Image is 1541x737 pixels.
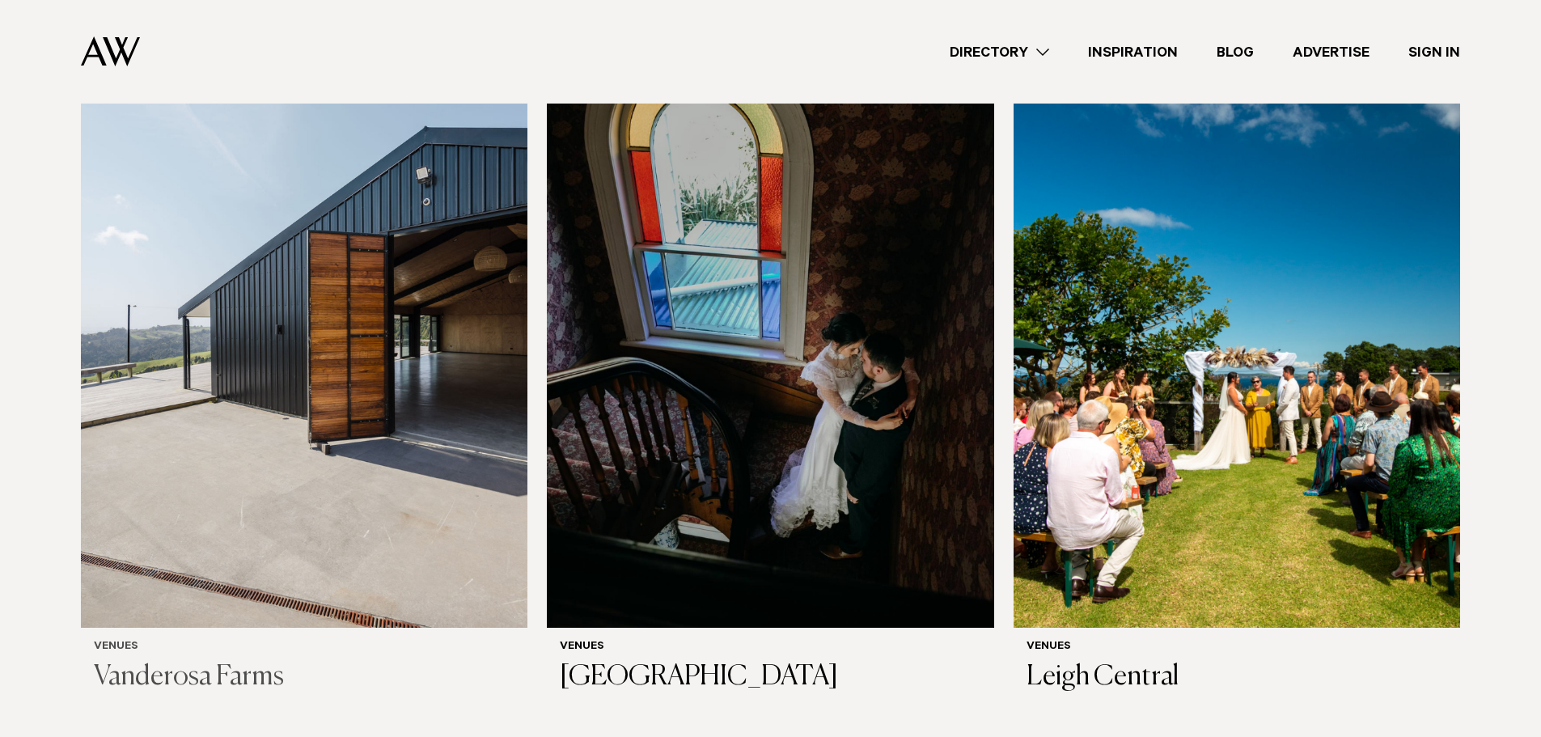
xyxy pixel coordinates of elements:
h6: Venues [560,641,980,654]
a: Barn doors at Vanderosa Farms in Leigh Venues Vanderosa Farms [81,28,527,707]
a: Advertise [1273,41,1389,63]
a: Wedding couple in stairwell with stained glass Venues [GEOGRAPHIC_DATA] [547,28,993,707]
a: Inspiration [1069,41,1197,63]
a: Blue sky wedding venue Auckland Venues Leigh Central [1014,28,1460,707]
h3: Vanderosa Farms [94,661,514,694]
h6: Venues [1027,641,1447,654]
img: Wedding couple in stairwell with stained glass [547,28,993,628]
a: Directory [930,41,1069,63]
a: Blog [1197,41,1273,63]
img: Barn doors at Vanderosa Farms in Leigh [81,28,527,628]
h3: Leigh Central [1027,661,1447,694]
img: Blue sky wedding venue Auckland [1014,28,1460,628]
h6: Venues [94,641,514,654]
h3: [GEOGRAPHIC_DATA] [560,661,980,694]
a: Sign In [1389,41,1480,63]
img: Auckland Weddings Logo [81,36,140,66]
